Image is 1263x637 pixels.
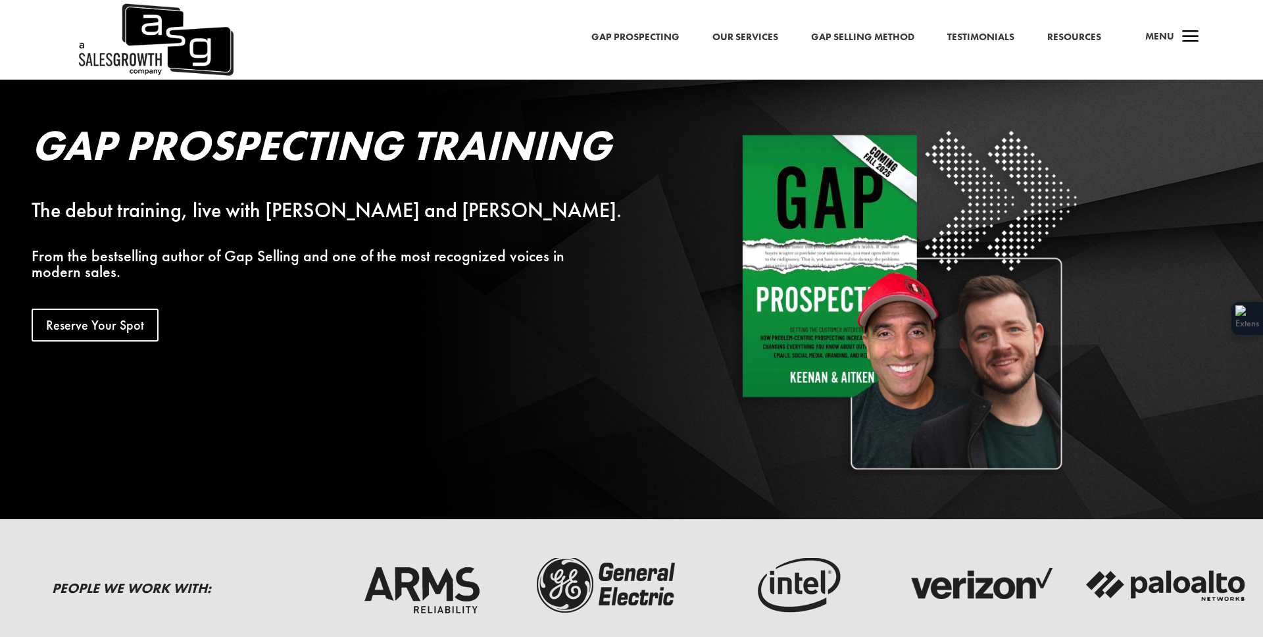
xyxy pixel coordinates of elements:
[712,552,876,618] img: intel-logo-dark
[1047,29,1101,46] a: Resources
[1177,24,1204,51] span: a
[32,124,652,173] h2: Gap Prospecting Training
[947,29,1014,46] a: Testimonials
[32,248,652,280] p: From the bestselling author of Gap Selling and one of the most recognized voices in modern sales.
[32,309,159,342] a: Reserve Your Spot
[1145,30,1174,43] span: Menu
[733,124,1083,474] img: Square White - Shadow
[898,552,1062,618] img: verizon-logo-dark
[1235,305,1259,332] img: Extension Icon
[526,552,690,618] img: ge-logo-dark
[32,203,652,218] div: The debut training, live with [PERSON_NAME] and [PERSON_NAME].
[591,29,680,46] a: Gap Prospecting
[339,552,504,618] img: arms-reliability-logo-dark
[1084,552,1249,618] img: palato-networks-logo-dark
[811,29,914,46] a: Gap Selling Method
[712,29,778,46] a: Our Services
